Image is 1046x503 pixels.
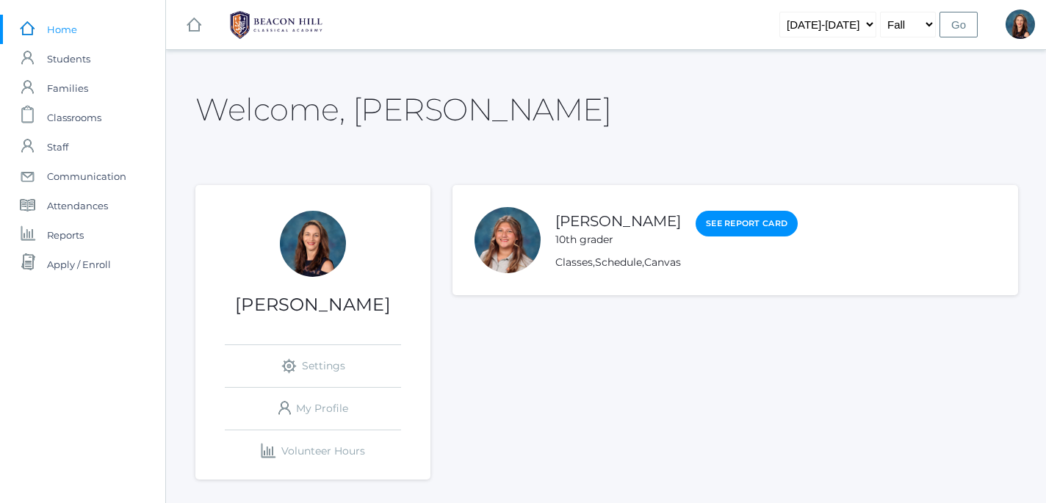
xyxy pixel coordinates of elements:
div: , , [555,255,798,270]
input: Go [939,12,978,37]
a: See Report Card [696,211,798,236]
div: Hilary Erickson [1006,10,1035,39]
div: Hilary Erickson [280,211,346,277]
a: [PERSON_NAME] [555,212,681,230]
span: Attendances [47,191,108,220]
h1: [PERSON_NAME] [195,295,430,314]
span: Home [47,15,77,44]
span: Families [47,73,88,103]
span: Communication [47,162,126,191]
img: BHCALogos-05-308ed15e86a5a0abce9b8dd61676a3503ac9727e845dece92d48e8588c001991.png [221,7,331,43]
a: Canvas [644,256,681,269]
a: My Profile [225,388,401,430]
a: Volunteer Hours [225,430,401,472]
a: Classes [555,256,593,269]
a: Settings [225,345,401,387]
span: Reports [47,220,84,250]
h2: Welcome, [PERSON_NAME] [195,93,611,126]
span: Students [47,44,90,73]
span: Classrooms [47,103,101,132]
div: 10th grader [555,232,681,247]
a: Schedule [595,256,642,269]
span: Staff [47,132,68,162]
div: Adelise Erickson [475,207,541,273]
span: Apply / Enroll [47,250,111,279]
